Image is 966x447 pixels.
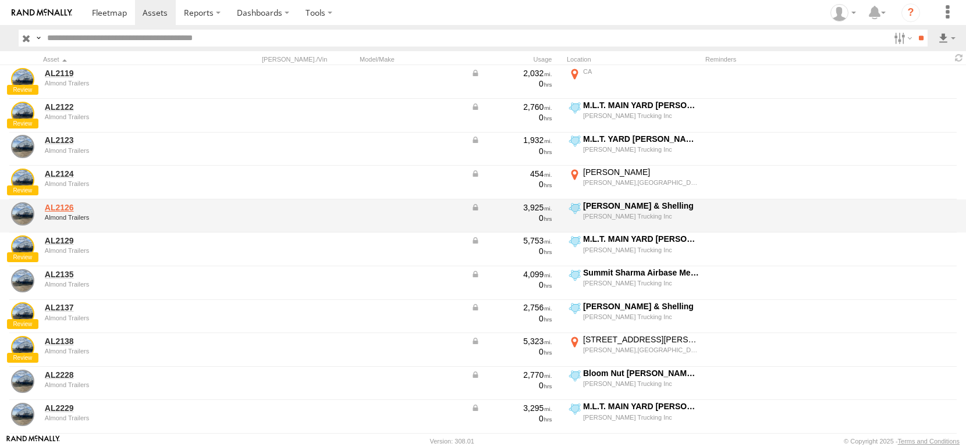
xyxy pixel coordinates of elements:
[430,438,474,445] div: Version: 308.01
[45,202,204,213] a: AL2126
[45,281,204,288] div: undefined
[45,80,204,87] div: undefined
[583,380,699,388] div: [PERSON_NAME] Trucking Inc
[45,414,204,421] div: undefined
[471,68,552,78] div: Data from Vehicle CANbus
[471,280,552,290] div: 0
[471,112,552,123] div: 0
[583,346,699,354] div: [PERSON_NAME],[GEOGRAPHIC_DATA]
[844,438,960,445] div: © Copyright 2025 -
[6,435,60,447] a: Visit our Website
[45,135,204,145] a: AL2123
[583,67,699,76] div: CA
[937,30,957,47] label: Export results as...
[45,336,204,346] a: AL2138
[898,438,960,445] a: Terms and Conditions
[11,68,34,91] a: View Asset Details
[45,269,204,280] a: AL2135
[469,55,562,63] div: Usage
[11,202,34,226] a: View Asset Details
[567,201,701,232] label: Click to View Current Location
[567,267,701,299] label: Click to View Current Location
[11,336,34,359] a: View Asset Details
[471,235,552,246] div: Data from Vehicle CANbus
[583,100,699,110] div: M.L.T. MAIN YARD [PERSON_NAME][GEOGRAPHIC_DATA]
[567,401,701,432] label: Click to View Current Location
[583,145,699,153] div: [PERSON_NAME] Trucking Inc
[45,314,204,321] div: undefined
[12,9,72,17] img: rand-logo.svg
[705,55,833,63] div: Reminders
[583,201,699,211] div: [PERSON_NAME] & Shelling
[826,4,860,22] div: Dennis Braga
[471,246,552,256] div: 0
[471,169,552,179] div: Data from Vehicle CANbus
[567,55,701,63] div: Location
[567,100,701,131] label: Click to View Current Location
[583,401,699,412] div: M.L.T. MAIN YARD [PERSON_NAME][GEOGRAPHIC_DATA]
[471,269,552,280] div: Data from Vehicle CANbus
[471,313,552,324] div: 0
[583,334,699,345] div: [STREET_ADDRESS][PERSON_NAME]
[889,30,914,47] label: Search Filter Options
[471,336,552,346] div: Data from Vehicle CANbus
[45,169,204,179] a: AL2124
[583,212,699,220] div: [PERSON_NAME] Trucking Inc
[45,302,204,313] a: AL2137
[952,52,966,63] span: Refresh
[567,134,701,165] label: Click to View Current Location
[471,179,552,189] div: 0
[583,167,699,177] div: [PERSON_NAME]
[583,234,699,244] div: M.L.T. MAIN YARD [PERSON_NAME][GEOGRAPHIC_DATA]
[583,112,699,120] div: [PERSON_NAME] Trucking Inc
[471,370,552,380] div: Data from Vehicle CANbus
[567,301,701,332] label: Click to View Current Location
[45,68,204,78] a: AL2119
[583,301,699,312] div: [PERSON_NAME] & Shelling
[583,413,699,421] div: [PERSON_NAME] Trucking Inc
[567,234,701,265] label: Click to View Current Location
[567,368,701,399] label: Click to View Current Location
[567,334,701,366] label: Click to View Current Location
[11,269,34,292] a: View Asset Details
[471,146,552,156] div: 0
[471,346,552,357] div: 0
[43,55,206,63] div: Click to Sort
[471,202,552,213] div: Data from Vehicle CANbus
[583,279,699,287] div: [PERSON_NAME] Trucking Inc
[11,169,34,192] a: View Asset Details
[567,66,701,98] label: Click to View Current Location
[45,381,204,388] div: undefined
[583,267,699,278] div: Summit Sharma Airbase Meridian Rd
[262,55,355,63] div: [PERSON_NAME]./Vin
[471,302,552,313] div: Data from Vehicle CANbus
[11,370,34,393] a: View Asset Details
[471,102,552,112] div: Data from Vehicle CANbus
[45,113,204,120] div: undefined
[11,102,34,125] a: View Asset Details
[360,55,464,63] div: Model/Make
[471,413,552,424] div: 0
[45,370,204,380] a: AL2228
[583,368,699,378] div: Bloom Nut [PERSON_NAME] [PERSON_NAME]
[567,167,701,198] label: Click to View Current Location
[45,214,204,221] div: undefined
[45,147,204,154] div: undefined
[45,102,204,112] a: AL2122
[45,247,204,254] div: undefined
[45,235,204,246] a: AL2129
[583,178,699,187] div: [PERSON_NAME],[GEOGRAPHIC_DATA]
[471,403,552,413] div: Data from Vehicle CANbus
[34,30,43,47] label: Search Query
[471,213,552,223] div: 0
[11,403,34,426] a: View Asset Details
[11,302,34,326] a: View Asset Details
[471,78,552,89] div: 0
[901,3,920,22] i: ?
[583,313,699,321] div: [PERSON_NAME] Trucking Inc
[11,235,34,259] a: View Asset Details
[471,380,552,391] div: 0
[471,135,552,145] div: Data from Vehicle CANbus
[11,135,34,158] a: View Asset Details
[583,246,699,254] div: [PERSON_NAME] Trucking Inc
